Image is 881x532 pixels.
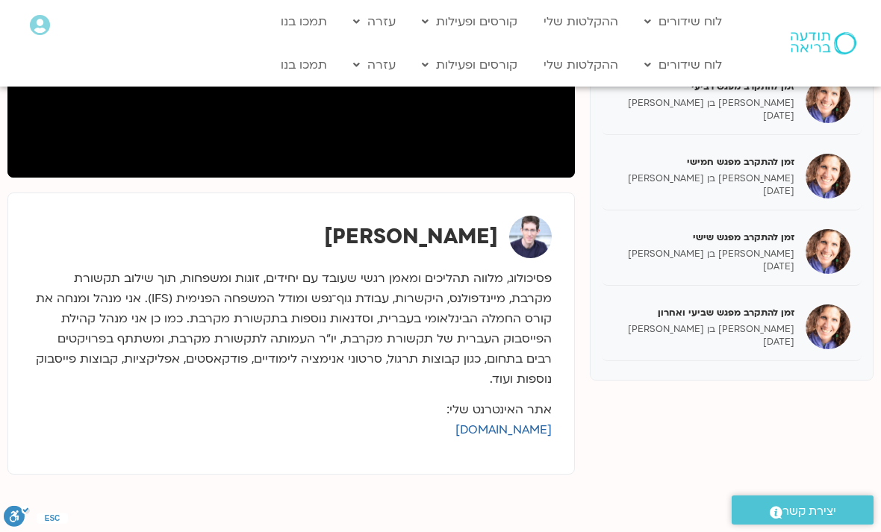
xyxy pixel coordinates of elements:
[455,422,552,438] a: [DOMAIN_NAME]
[613,172,794,185] p: [PERSON_NAME] בן [PERSON_NAME]
[613,336,794,348] p: [DATE]
[613,155,794,169] h5: זמן להתקרב מפגש חמישי
[536,7,626,36] a: ההקלטות שלי
[613,248,794,260] p: [PERSON_NAME] בן [PERSON_NAME]
[414,51,525,79] a: קורסים ופעילות
[732,495,874,525] a: יצירת קשר
[791,32,856,54] img: תודעה בריאה
[273,51,334,79] a: תמכו בנו
[273,7,334,36] a: תמכו בנו
[613,231,794,244] h5: זמן להתקרב מפגש שישי
[31,400,552,440] p: אתר האינטרנט שלי:
[806,304,850,349] img: זמן להתקרב מפגש שביעי ואחרון
[613,323,794,336] p: [PERSON_NAME] בן [PERSON_NAME]
[346,51,403,79] a: עזרה
[806,154,850,198] img: זמן להתקרב מפגש חמישי
[806,78,850,123] img: זמן להתקרב מפגש רביעי
[31,269,552,389] p: פסיכולוג, מלווה תהליכים ומאמן רגשי שעובד עם יחידים, זוגות ומשפחות, תוך שילוב תקשורת מקרבת, מיינדפ...
[613,185,794,198] p: [DATE]
[613,110,794,122] p: [DATE]
[536,51,626,79] a: ההקלטות שלי
[637,7,729,36] a: לוח שידורים
[806,229,850,274] img: זמן להתקרב מפגש שישי
[324,222,498,251] strong: [PERSON_NAME]
[346,7,403,36] a: עזרה
[509,216,552,258] img: ערן טייכר
[613,306,794,319] h5: זמן להתקרב מפגש שביעי ואחרון
[613,97,794,110] p: [PERSON_NAME] בן [PERSON_NAME]
[637,51,729,79] a: לוח שידורים
[782,501,836,522] span: יצירת קשר
[414,7,525,36] a: קורסים ופעילות
[613,260,794,273] p: [DATE]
